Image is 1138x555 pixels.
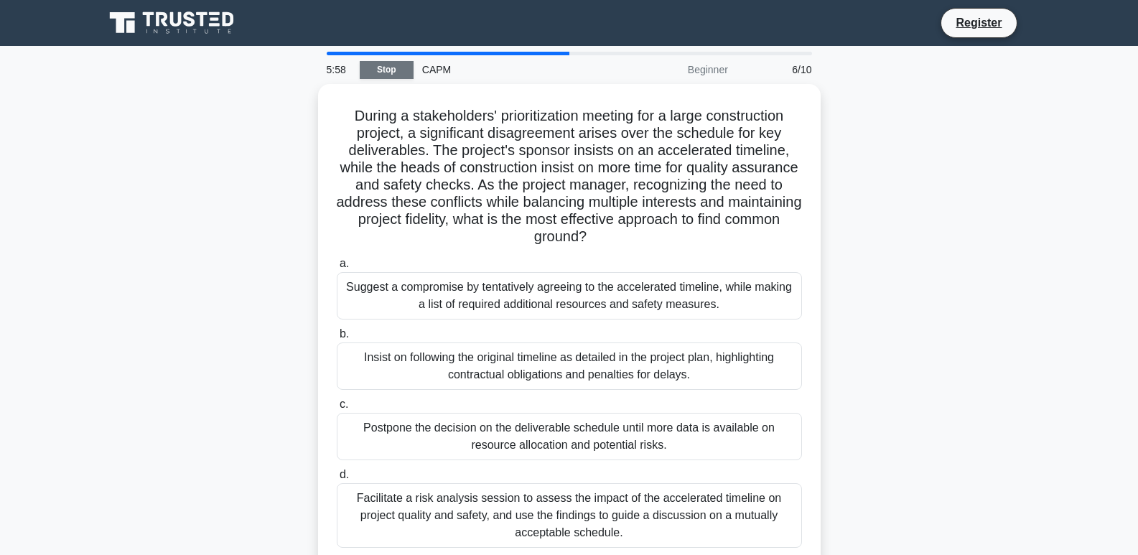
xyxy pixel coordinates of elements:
[318,55,360,84] div: 5:58
[611,55,737,84] div: Beginner
[340,468,349,480] span: d.
[947,14,1010,32] a: Register
[414,55,611,84] div: CAPM
[340,327,349,340] span: b.
[337,483,802,548] div: Facilitate a risk analysis session to assess the impact of the accelerated timeline on project qu...
[360,61,414,79] a: Stop
[737,55,821,84] div: 6/10
[337,413,802,460] div: Postpone the decision on the deliverable schedule until more data is available on resource alloca...
[340,257,349,269] span: a.
[337,342,802,390] div: Insist on following the original timeline as detailed in the project plan, highlighting contractu...
[340,398,348,410] span: c.
[335,107,803,246] h5: During a stakeholders' prioritization meeting for a large construction project, a significant dis...
[337,272,802,320] div: Suggest a compromise by tentatively agreeing to the accelerated timeline, while making a list of ...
